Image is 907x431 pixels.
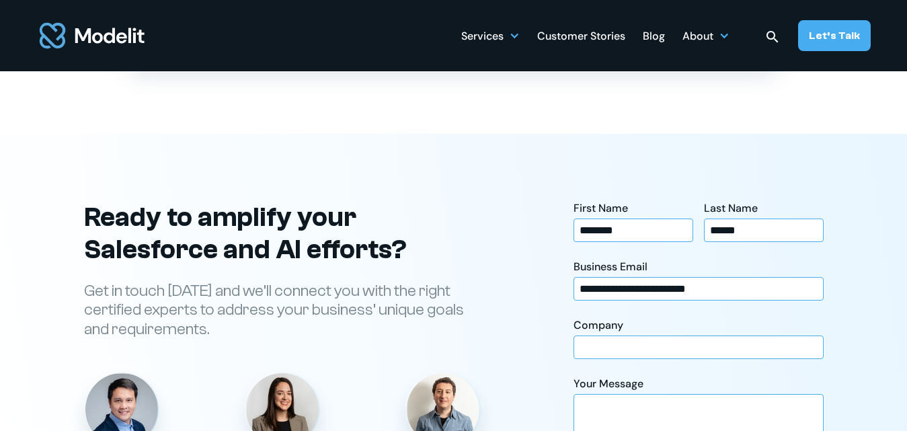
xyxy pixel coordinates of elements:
div: Business Email [574,260,824,274]
div: Last Name [704,201,824,216]
div: Company [574,318,824,333]
p: Get in touch [DATE] and we’ll connect you with the right certified experts to address your busine... [84,282,481,340]
div: Services [461,24,504,50]
div: Services [461,22,520,48]
a: Blog [643,22,665,48]
div: Your Message [574,377,824,391]
a: Customer Stories [537,22,625,48]
a: Let’s Talk [798,20,871,51]
h2: Ready to amplify your Salesforce and AI efforts? [84,201,481,266]
a: home [37,15,147,56]
div: Let’s Talk [809,28,860,43]
img: modelit logo [37,15,147,56]
div: About [682,24,713,50]
div: First Name [574,201,693,216]
div: About [682,22,729,48]
div: Blog [643,24,665,50]
div: Customer Stories [537,24,625,50]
